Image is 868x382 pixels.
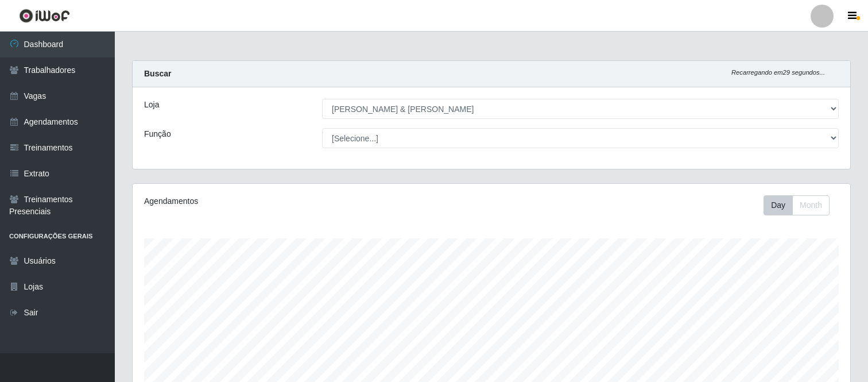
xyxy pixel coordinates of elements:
[764,195,793,215] button: Day
[144,99,159,111] label: Loja
[792,195,830,215] button: Month
[144,69,171,78] strong: Buscar
[764,195,839,215] div: Toolbar with button groups
[731,69,825,76] i: Recarregando em 29 segundos...
[144,128,171,140] label: Função
[764,195,830,215] div: First group
[19,9,70,23] img: CoreUI Logo
[144,195,424,207] div: Agendamentos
